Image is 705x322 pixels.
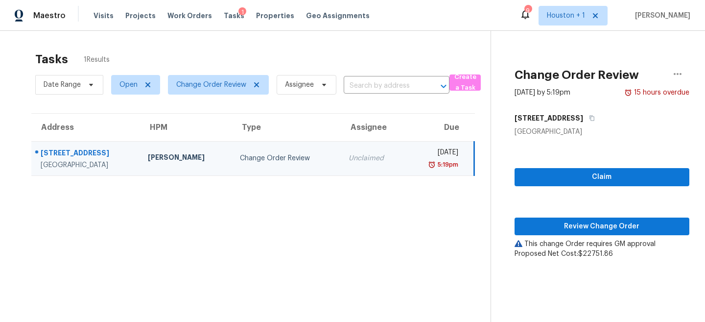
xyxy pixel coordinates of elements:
div: [GEOGRAPHIC_DATA] [41,160,132,170]
span: Review Change Order [522,221,681,233]
button: Create a Task [449,74,481,91]
h2: Tasks [35,54,68,64]
th: Due [405,114,474,141]
div: [GEOGRAPHIC_DATA] [515,127,689,137]
button: Claim [515,168,689,186]
span: Claim [522,171,681,183]
img: Overdue Alarm Icon [428,160,436,170]
div: [PERSON_NAME] [148,152,224,165]
div: Change Order Review [240,153,333,163]
button: Copy Address [583,109,596,127]
span: Maestro [33,11,66,21]
div: 5:19pm [436,160,458,170]
span: [PERSON_NAME] [631,11,690,21]
th: Address [31,114,140,141]
div: 1 [238,7,246,17]
span: Houston + 1 [547,11,585,21]
div: [STREET_ADDRESS] [41,148,132,160]
span: Create a Task [454,72,476,94]
h5: [STREET_ADDRESS] [515,113,583,123]
span: Date Range [44,80,81,90]
span: Visits [94,11,114,21]
span: Change Order Review [176,80,246,90]
div: 9 [524,6,531,16]
span: Geo Assignments [306,11,370,21]
button: Open [437,79,450,93]
div: [DATE] by 5:19pm [515,88,570,98]
span: Work Orders [167,11,212,21]
div: 15 hours overdue [632,88,689,98]
img: Overdue Alarm Icon [624,88,632,98]
span: Tasks [224,12,244,19]
input: Search by address [344,78,422,94]
span: Assignee [285,80,314,90]
div: Proposed Net Cost: $22751.86 [515,249,689,259]
span: Properties [256,11,294,21]
button: Review Change Order [515,218,689,236]
div: Unclaimed [349,153,398,163]
span: 1 Results [84,55,110,65]
div: This change Order requires GM approval [515,239,689,249]
span: Projects [125,11,156,21]
div: [DATE] [413,148,458,160]
span: Open [119,80,138,90]
th: Type [232,114,341,141]
th: Assignee [341,114,405,141]
th: HPM [140,114,232,141]
h2: Change Order Review [515,70,639,80]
